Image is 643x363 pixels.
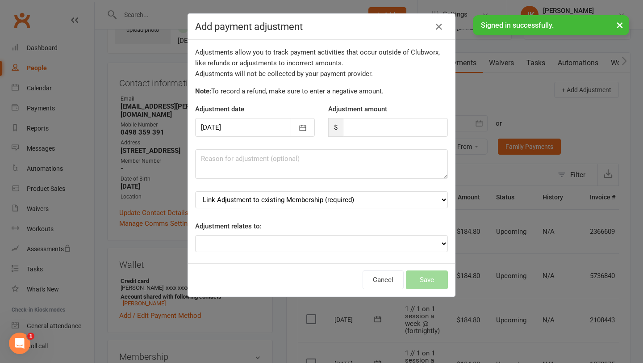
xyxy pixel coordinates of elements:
[195,87,211,95] strong: Note:
[195,47,448,79] div: Adjustments allow you to track payment activities that occur outside of Clubworx, like refunds or...
[27,333,34,340] span: 1
[363,270,404,289] button: Cancel
[328,104,387,114] label: Adjustment amount
[328,118,343,137] span: $
[195,86,448,97] p: To record a refund, make sure to enter a negative amount.
[481,21,554,30] span: Signed in successfully.
[612,15,628,34] button: ×
[195,221,262,232] label: Adjustment relates to:
[195,104,244,114] label: Adjustment date
[9,333,30,354] iframe: Intercom live chat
